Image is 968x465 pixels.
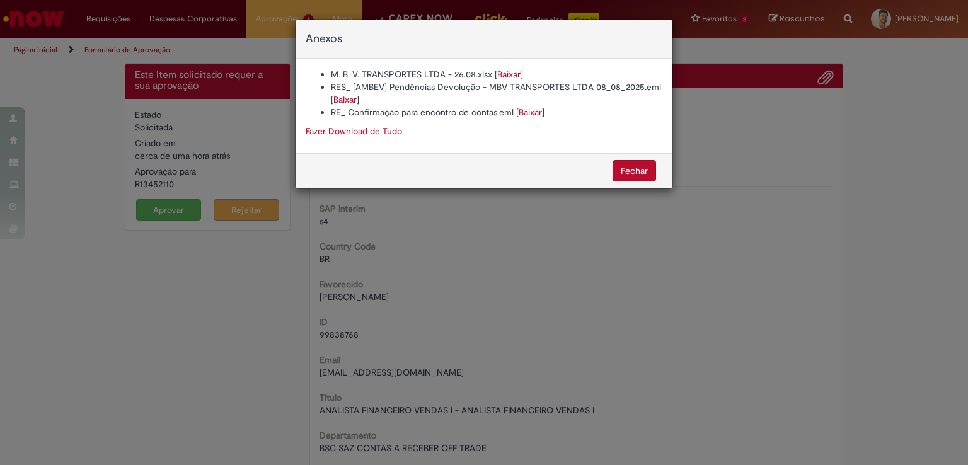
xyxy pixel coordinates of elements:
li: RE_ Confirmação para encontro de contas.eml [ ] [331,106,662,118]
button: Fechar [613,160,656,181]
li: M. B. V. TRANSPORTES LTDA - 26.08.xlsx [ ] [331,68,662,81]
li: RES_ [AMBEV] Pendências Devolução - MBV TRANSPORTES LTDA 08_08_2025.eml [ ] [331,81,662,106]
a: Fazer Download de Tudo [306,125,402,137]
a: Baixar [519,106,542,118]
a: Baixar [333,94,357,105]
a: Baixar [497,69,521,80]
h4: Anexos [306,33,662,45]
